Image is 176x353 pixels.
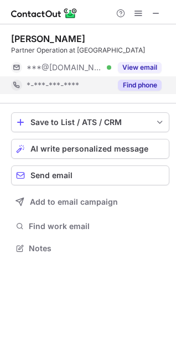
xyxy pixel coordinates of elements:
span: Send email [30,171,73,180]
span: Find work email [29,221,165,231]
div: Save to List / ATS / CRM [30,118,150,127]
button: Find work email [11,219,169,234]
span: Add to email campaign [30,198,118,206]
button: Notes [11,241,169,256]
button: Reveal Button [118,80,162,91]
button: save-profile-one-click [11,112,169,132]
button: Send email [11,165,169,185]
button: AI write personalized message [11,139,169,159]
span: Notes [29,243,165,253]
div: Partner Operation at [GEOGRAPHIC_DATA] [11,45,169,55]
span: ***@[DOMAIN_NAME] [27,63,103,72]
button: Reveal Button [118,62,162,73]
img: ContactOut v5.3.10 [11,7,77,20]
button: Add to email campaign [11,192,169,212]
div: [PERSON_NAME] [11,33,85,44]
span: AI write personalized message [30,144,148,153]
